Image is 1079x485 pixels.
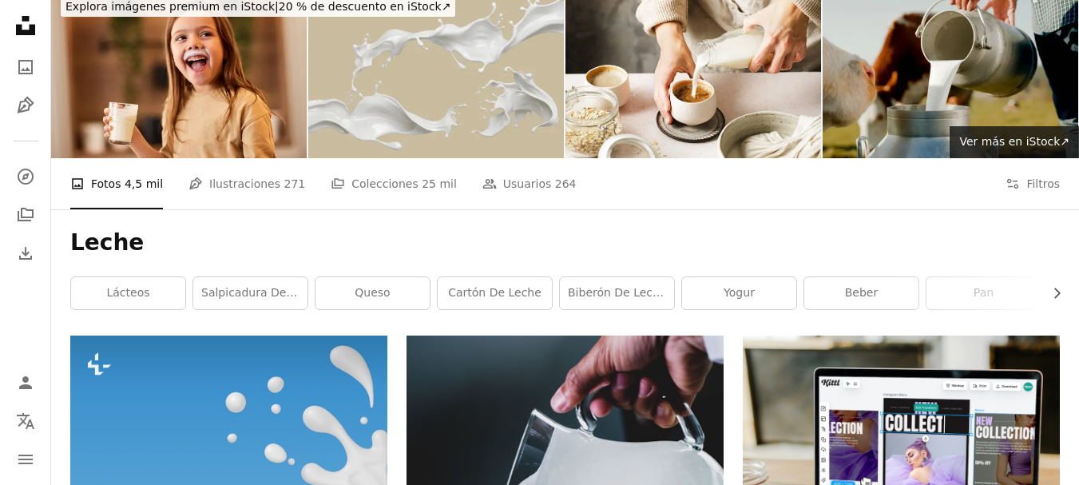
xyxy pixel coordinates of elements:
a: Explorar [10,161,42,193]
a: Ilustraciones 271 [188,158,305,209]
a: Usuarios 264 [482,158,577,209]
a: Colecciones [10,199,42,231]
span: 271 [284,175,305,193]
a: lácteos [71,277,185,309]
a: cartón de leche [438,277,552,309]
a: Iniciar sesión / Registrarse [10,367,42,399]
a: Fotos [10,51,42,83]
button: Menú [10,443,42,475]
a: salpicadura de leche [193,277,307,309]
button: Filtros [1006,158,1060,209]
a: beber [804,277,918,309]
a: Colecciones 25 mil [331,158,457,209]
span: 25 mil [422,175,457,193]
a: pan [926,277,1041,309]
a: biberón de leche [560,277,674,309]
a: Fondo de salpicaduras de ondulación de leche, renderizado 3D. [70,455,387,470]
a: Ilustraciones [10,89,42,121]
span: 264 [555,175,577,193]
a: yogur [682,277,796,309]
button: desplazar lista a la derecha [1042,277,1060,309]
a: Inicio — Unsplash [10,10,42,45]
a: Ver más en iStock↗ [950,126,1079,158]
span: Ver más en iStock ↗ [959,135,1069,148]
a: Historial de descargas [10,237,42,269]
h1: Leche [70,229,1060,257]
a: queso [315,277,430,309]
button: Idioma [10,405,42,437]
